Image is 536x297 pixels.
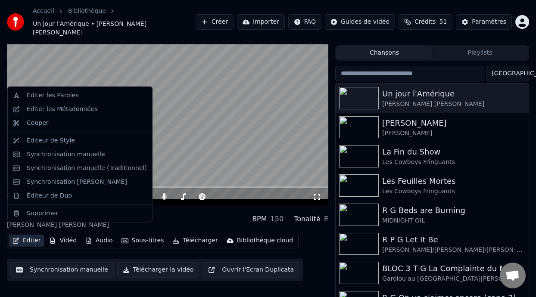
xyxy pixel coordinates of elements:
button: Synchronisation manuelle [10,262,114,278]
div: Les Feuilles Mortes [382,175,525,187]
div: [PERSON_NAME] [382,129,525,138]
button: Sous-titres [118,235,168,247]
div: Les Cowboys Fringuants [382,158,525,167]
button: Paramètres [456,14,512,30]
div: Paramètres [472,18,506,26]
div: Éditer les Métadonnées [27,105,98,114]
div: BPM [252,214,267,224]
div: Les Cowboys Fringuants [382,187,525,196]
img: youka [7,13,24,31]
div: Synchronisation manuelle [27,150,105,159]
button: Audio [82,235,116,247]
div: Bibliothèque cloud [237,236,293,245]
button: Crédits51 [399,14,452,30]
div: MIDNIGHT OIL [382,217,525,225]
div: Synchronisation [PERSON_NAME] [27,178,127,186]
div: Couper [27,119,48,127]
div: La Fin du Show [382,146,525,158]
div: Un jour l'Amérique [7,209,109,221]
button: Vidéo [46,235,80,247]
button: Importer [237,14,285,30]
div: Éditer les Paroles [27,91,78,100]
button: Guides de vidéo [325,14,395,30]
span: Un jour l'Amérique • [PERSON_NAME] [PERSON_NAME] [33,20,196,37]
div: E [324,214,328,224]
div: Tonalité [294,214,321,224]
div: Ouvrir le chat [500,263,526,288]
button: FAQ [288,14,321,30]
div: BLOC 3 T G La Complainte du Maréchal [PERSON_NAME] [382,263,525,275]
div: R G Beds are Burning [382,204,525,217]
a: Bibliothèque [68,7,106,15]
div: [PERSON_NAME]/[PERSON_NAME]/[PERSON_NAME] THE BEATLES (voix 30%) [382,246,525,254]
div: [PERSON_NAME] [382,117,525,129]
span: Crédits [414,18,436,26]
span: 51 [439,18,447,26]
a: Accueil [33,7,54,15]
div: Synchronisation manuelle (Traditionnel) [27,164,147,173]
button: Télécharger la vidéo [117,262,199,278]
div: 150 [271,214,284,224]
div: Garolou au [GEOGRAPHIC_DATA][PERSON_NAME] 1978 (voix 40%) [382,275,525,283]
button: Télécharger [169,235,221,247]
button: Playlists [432,46,528,59]
div: Éditeur de Duo [27,192,72,200]
nav: breadcrumb [33,7,196,37]
button: Créer [196,14,234,30]
div: Un jour l'Amérique [382,88,525,100]
div: R P G Let It Be [382,234,525,246]
button: Chansons [337,46,432,59]
div: Éditeur de Style [27,136,75,145]
button: Ouvrir l'Ecran Duplicata [203,262,299,278]
button: Éditer [9,235,44,247]
div: [PERSON_NAME] [PERSON_NAME] [7,221,109,229]
div: Supprimer [27,209,58,218]
div: [PERSON_NAME] [PERSON_NAME] [382,100,525,108]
